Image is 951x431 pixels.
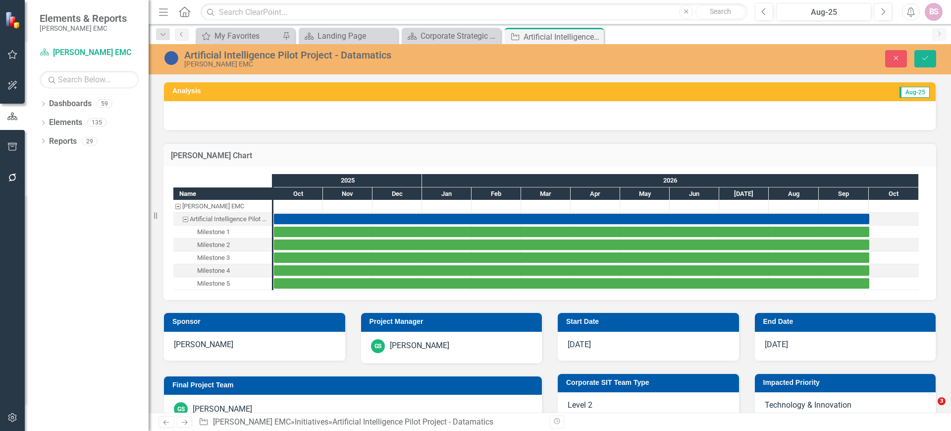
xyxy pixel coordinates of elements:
[274,240,869,250] div: Task: Start date: 2025-10-01 End date: 2026-10-01
[719,187,769,200] div: Jul
[172,318,340,325] h3: Sponsor
[174,402,188,416] div: GS
[40,71,139,88] input: Search Below...
[49,98,92,110] a: Dashboards
[97,100,112,108] div: 59
[5,11,22,29] img: ClearPoint Strategy
[568,340,591,349] span: [DATE]
[274,227,869,237] div: Task: Start date: 2025-10-01 End date: 2026-10-01
[710,7,731,15] span: Search
[172,381,537,389] h3: Final Project Team
[213,417,291,427] a: [PERSON_NAME] EMC
[201,3,747,21] input: Search ClearPoint...
[370,318,537,325] h3: Project Manager
[422,187,472,200] div: Jan
[769,187,819,200] div: Aug
[173,277,272,290] div: Task: Start date: 2025-10-01 End date: 2026-10-01
[173,239,272,251] div: Task: Start date: 2025-10-01 End date: 2026-10-01
[82,137,98,145] div: 29
[173,226,272,239] div: Milestone 1
[763,318,931,325] h3: End Date
[163,50,179,66] img: No Information
[214,30,280,42] div: My Favorites
[422,174,919,187] div: 2026
[938,397,946,405] span: 3
[199,417,542,428] div: » »
[695,5,745,19] button: Search
[49,117,82,128] a: Elements
[197,251,230,264] div: Milestone 3
[899,87,930,98] span: Aug-25
[571,187,620,200] div: Apr
[566,379,734,386] h3: Corporate SIT Team Type
[869,187,919,200] div: Oct
[568,400,592,410] span: Level 2
[404,30,498,42] a: Corporate Strategic Plan Through 2026
[173,200,272,213] div: Jackson EMC
[40,12,127,24] span: Elements & Reports
[274,252,869,263] div: Task: Start date: 2025-10-01 End date: 2026-10-01
[524,31,601,43] div: Artificial Intelligence Pilot Project - Datamatics
[819,187,869,200] div: Sep
[173,213,272,226] div: Task: Start date: 2025-10-01 End date: 2026-10-01
[566,318,734,325] h3: Start Date
[184,61,597,68] div: [PERSON_NAME] EMC
[87,119,106,127] div: 135
[371,339,385,353] div: GS
[40,24,127,32] small: [PERSON_NAME] EMC
[173,251,272,264] div: Milestone 3
[521,187,571,200] div: Mar
[173,200,272,213] div: Task: Jackson EMC Start date: 2025-10-01 End date: 2025-10-02
[173,277,272,290] div: Milestone 5
[173,239,272,251] div: Milestone 2
[472,187,521,200] div: Feb
[193,404,252,415] div: [PERSON_NAME]
[925,3,943,21] button: BS
[274,265,869,276] div: Task: Start date: 2025-10-01 End date: 2026-10-01
[197,264,230,277] div: Milestone 4
[173,213,272,226] div: Artificial Intelligence Pilot Project - Datamatics
[421,30,498,42] div: Corporate Strategic Plan Through 2026
[40,47,139,59] a: [PERSON_NAME] EMC
[173,264,272,277] div: Task: Start date: 2025-10-01 End date: 2026-10-01
[173,264,272,277] div: Milestone 4
[174,340,233,349] span: [PERSON_NAME]
[917,397,941,421] iframe: Intercom live chat
[620,187,670,200] div: May
[295,417,328,427] a: Initiatives
[197,239,230,251] div: Milestone 2
[780,6,868,18] div: Aug-25
[273,174,422,187] div: 2025
[765,340,788,349] span: [DATE]
[49,136,77,147] a: Reports
[173,226,272,239] div: Task: Start date: 2025-10-01 End date: 2026-10-01
[173,187,272,200] div: Name
[372,187,422,200] div: Dec
[670,187,719,200] div: Jun
[197,277,230,290] div: Milestone 5
[765,400,851,410] span: Technology & Innovation
[317,30,395,42] div: Landing Page
[182,200,244,213] div: [PERSON_NAME] EMC
[763,379,931,386] h3: Impacted Priority
[332,417,493,427] div: Artificial Intelligence Pilot Project - Datamatics
[198,30,280,42] a: My Favorites
[172,87,534,95] h3: Analysis
[190,213,269,226] div: Artificial Intelligence Pilot Project - Datamatics
[390,340,449,352] div: [PERSON_NAME]
[274,214,869,224] div: Task: Start date: 2025-10-01 End date: 2026-10-01
[173,251,272,264] div: Task: Start date: 2025-10-01 End date: 2026-10-01
[776,3,871,21] button: Aug-25
[171,151,929,160] h3: [PERSON_NAME] Chart
[301,30,395,42] a: Landing Page
[323,187,372,200] div: Nov
[274,278,869,289] div: Task: Start date: 2025-10-01 End date: 2026-10-01
[273,187,323,200] div: Oct
[197,226,230,239] div: Milestone 1
[184,50,597,61] div: Artificial Intelligence Pilot Project - Datamatics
